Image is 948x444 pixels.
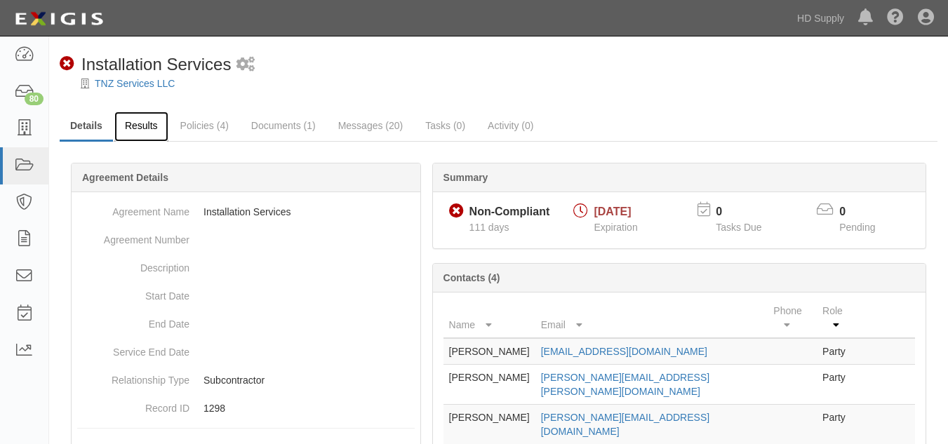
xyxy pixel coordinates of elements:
[60,112,113,142] a: Details
[60,57,74,72] i: Non-Compliant
[541,412,709,437] a: [PERSON_NAME][EMAIL_ADDRESS][DOMAIN_NAME]
[443,172,488,183] b: Summary
[594,206,631,217] span: [DATE]
[594,222,637,233] span: Expiration
[887,10,904,27] i: Help Center - Complianz
[60,53,231,76] div: Installation Services
[716,222,761,233] span: Tasks Due
[77,366,415,394] dd: Subcontractor
[443,272,500,283] b: Contacts (4)
[25,93,44,105] div: 80
[768,298,817,338] th: Phone
[236,58,255,72] i: 1 scheduled workflow
[443,365,535,405] td: [PERSON_NAME]
[477,112,544,140] a: Activity (0)
[77,198,415,226] dd: Installation Services
[77,254,189,275] dt: Description
[541,346,707,357] a: [EMAIL_ADDRESS][DOMAIN_NAME]
[82,172,168,183] b: Agreement Details
[77,226,189,247] dt: Agreement Number
[203,401,415,415] p: 1298
[114,112,168,142] a: Results
[77,338,189,359] dt: Service End Date
[541,372,709,397] a: [PERSON_NAME][EMAIL_ADDRESS][PERSON_NAME][DOMAIN_NAME]
[81,55,231,74] span: Installation Services
[443,298,535,338] th: Name
[817,365,859,405] td: Party
[328,112,414,140] a: Messages (20)
[77,282,189,303] dt: Start Date
[716,204,779,220] p: 0
[77,394,189,415] dt: Record ID
[839,204,893,220] p: 0
[443,338,535,365] td: [PERSON_NAME]
[469,222,509,233] span: Since 06/19/2025
[95,78,175,89] a: TNZ Services LLC
[469,204,550,220] div: Non-Compliant
[77,366,189,387] dt: Relationship Type
[241,112,326,140] a: Documents (1)
[817,298,859,338] th: Role
[77,198,189,219] dt: Agreement Name
[170,112,239,140] a: Policies (4)
[11,6,107,32] img: logo-5460c22ac91f19d4615b14bd174203de0afe785f0fc80cf4dbbc73dc1793850b.png
[415,112,476,140] a: Tasks (0)
[449,204,464,219] i: Non-Compliant
[839,222,875,233] span: Pending
[535,298,768,338] th: Email
[817,338,859,365] td: Party
[77,310,189,331] dt: End Date
[790,4,851,32] a: HD Supply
